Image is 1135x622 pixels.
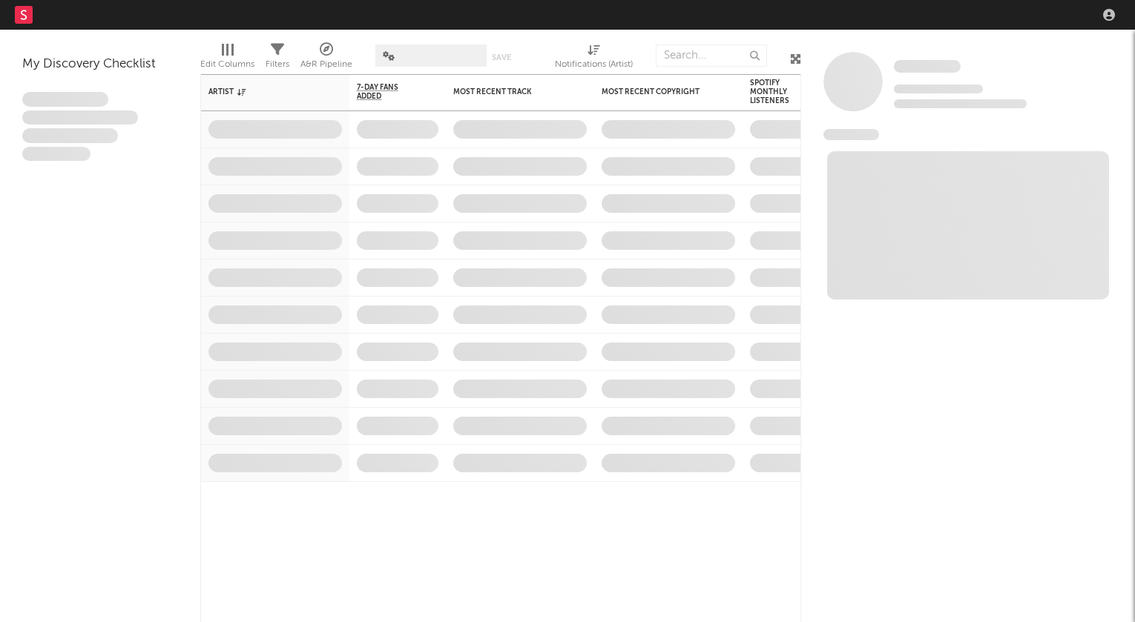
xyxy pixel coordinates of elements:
[894,59,961,74] a: Some Artist
[555,37,633,80] div: Notifications (Artist)
[22,56,178,73] div: My Discovery Checklist
[22,128,118,143] span: Praesent ac interdum
[22,110,138,125] span: Integer aliquet in purus et
[357,83,416,101] span: 7-Day Fans Added
[453,87,565,96] div: Most Recent Track
[300,37,352,80] div: A&R Pipeline
[656,44,767,67] input: Search...
[300,56,352,73] div: A&R Pipeline
[208,87,320,96] div: Artist
[555,56,633,73] div: Notifications (Artist)
[22,92,108,107] span: Lorem ipsum dolor
[823,129,879,140] span: News Feed
[894,85,983,93] span: Tracking Since: [DATE]
[266,37,289,80] div: Filters
[750,79,802,105] div: Spotify Monthly Listeners
[894,99,1027,108] span: 0 fans last week
[200,56,254,73] div: Edit Columns
[22,147,91,162] span: Aliquam viverra
[894,60,961,73] span: Some Artist
[492,53,511,62] button: Save
[602,87,713,96] div: Most Recent Copyright
[200,37,254,80] div: Edit Columns
[266,56,289,73] div: Filters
